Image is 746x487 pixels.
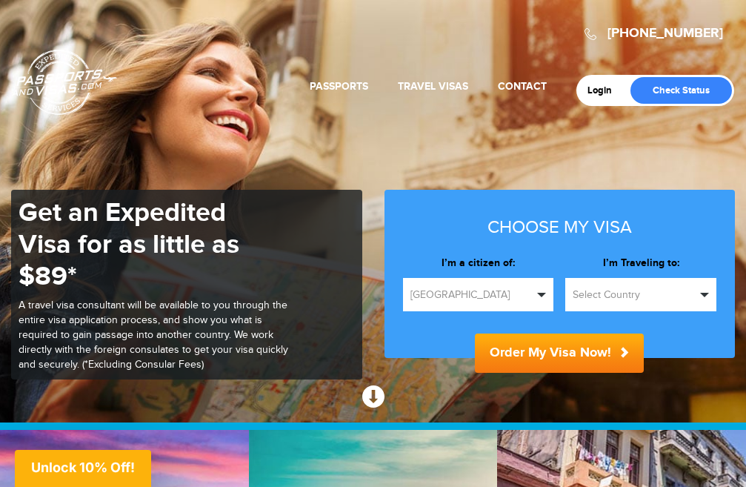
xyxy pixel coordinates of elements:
label: I’m Traveling to: [565,256,716,271]
div: Unlock 10% Off! [15,450,151,487]
span: Select Country [573,288,696,302]
span: Unlock 10% Off! [31,460,135,475]
a: [PHONE_NUMBER] [607,25,723,42]
a: Contact [498,80,547,93]
button: Order My Visa Now! [475,334,644,373]
span: [GEOGRAPHIC_DATA] [410,288,533,302]
a: Passports & [DOMAIN_NAME] [12,49,117,116]
label: I’m a citizen of: [403,256,554,271]
h1: Get an Expedited Visa for as little as $89* [19,197,303,294]
a: Login [587,85,622,96]
a: Passports [310,80,368,93]
p: A travel visa consultant will be available to you through the entire visa application process, an... [19,299,303,373]
a: Travel Visas [398,80,468,93]
h3: Choose my visa [403,218,717,237]
button: [GEOGRAPHIC_DATA] [403,278,554,311]
a: Check Status [630,77,732,104]
button: Select Country [565,278,716,311]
